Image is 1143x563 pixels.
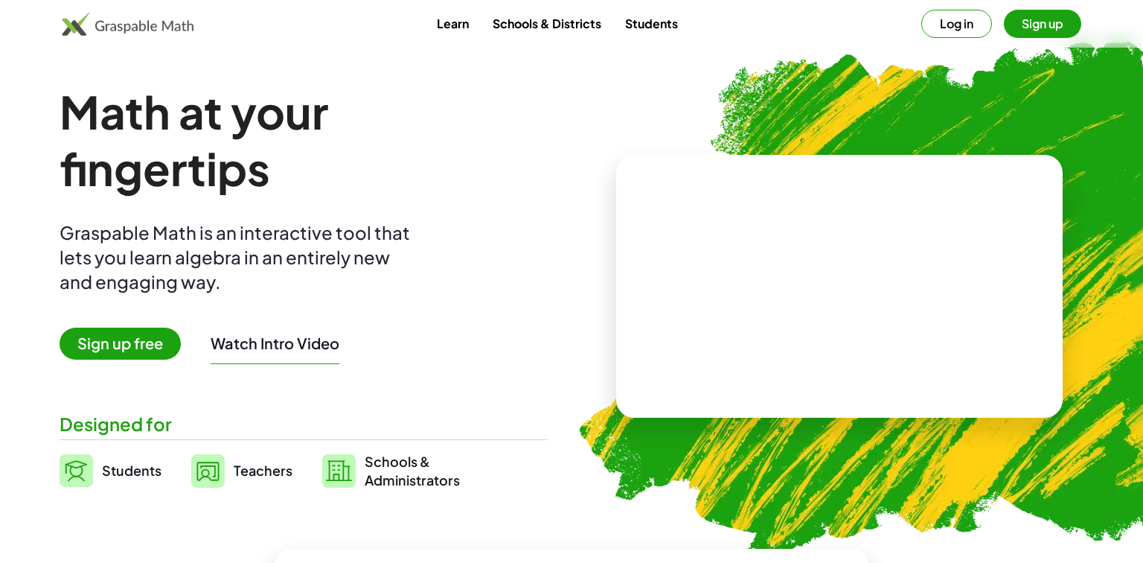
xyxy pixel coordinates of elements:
[234,462,292,479] span: Teachers
[1004,10,1081,38] button: Sign up
[60,83,533,197] h1: Math at your fingertips
[211,334,339,353] button: Watch Intro Video
[102,462,161,479] span: Students
[191,454,225,488] img: svg%3e
[60,220,417,294] div: Graspable Math is an interactive tool that lets you learn algebra in an entirely new and engaging...
[613,10,690,37] a: Students
[365,452,460,489] span: Schools & Administrators
[191,452,292,489] a: Teachers
[60,328,181,360] span: Sign up free
[60,454,93,487] img: svg%3e
[728,231,951,343] video: What is this? This is dynamic math notation. Dynamic math notation plays a central role in how Gr...
[425,10,481,37] a: Learn
[322,454,356,488] img: svg%3e
[322,452,460,489] a: Schools &Administrators
[481,10,613,37] a: Schools & Districts
[60,452,161,489] a: Students
[921,10,992,38] button: Log in
[60,412,548,436] div: Designed for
